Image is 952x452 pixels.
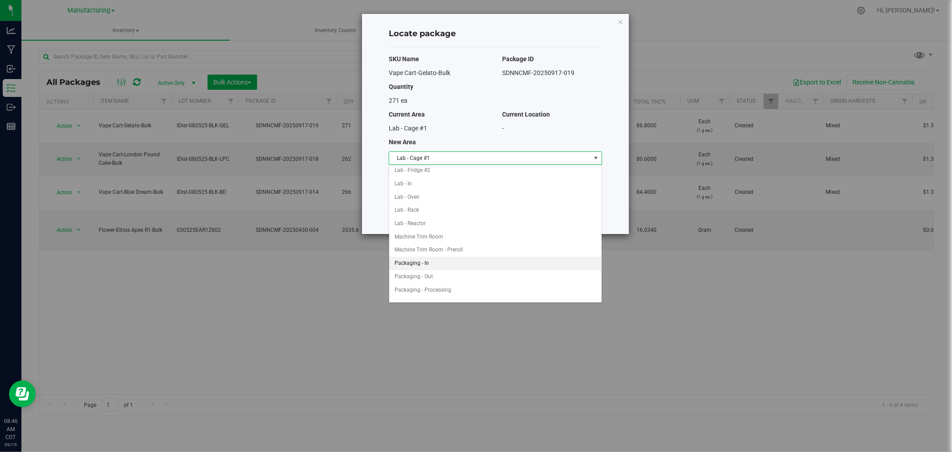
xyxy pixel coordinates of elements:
[502,125,504,132] span: -
[389,111,425,118] span: Current Area
[389,69,450,76] span: Vape Cart-Gelato-Bulk
[389,83,413,90] span: Quantity
[389,152,590,164] span: Lab - Cage #1
[389,257,602,270] li: Packaging - In
[590,152,602,164] span: select
[389,270,602,284] li: Packaging - Out
[502,111,550,118] span: Current Location
[389,191,602,204] li: Lab - Oven
[389,230,602,244] li: Machine Trim Room
[389,177,602,191] li: Lab - In
[502,69,574,76] span: SDNNCMF-20250917-019
[389,204,602,217] li: Lab - Rack
[389,243,602,257] li: Machine Trim Room - Preroll
[389,297,602,310] li: Pre-roll - In
[389,125,427,132] span: Lab - Cage #1
[389,284,602,297] li: Packaging - Processing
[389,138,416,146] span: New Area
[389,217,602,230] li: Lab - Reactor
[389,55,419,63] span: SKU Name
[389,28,602,40] h4: Locate package
[502,55,534,63] span: Package ID
[389,164,602,177] li: Lab - Fridge #2
[9,381,36,407] iframe: Resource center
[389,97,407,104] span: 271 ea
